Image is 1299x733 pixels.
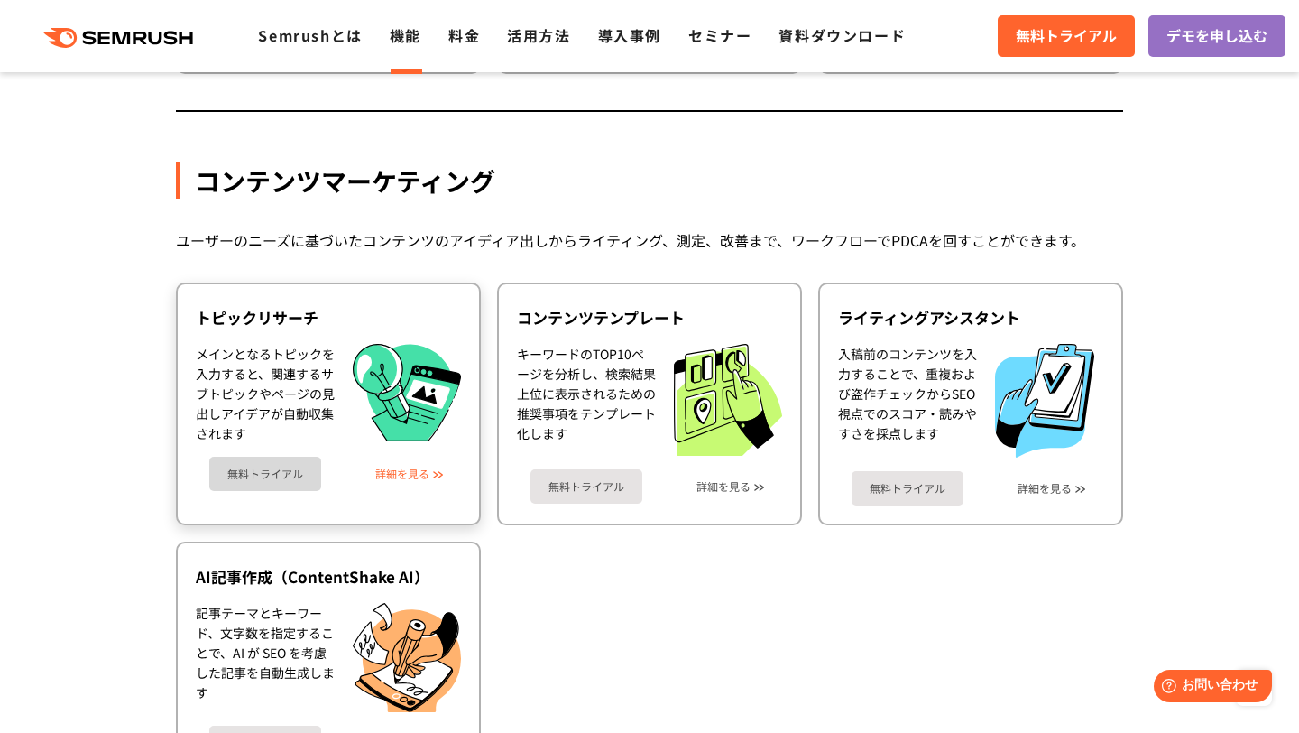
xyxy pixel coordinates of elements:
[995,344,1094,458] img: ライティングアシスタント
[1018,482,1072,495] a: 詳細を見る
[838,344,977,458] div: 入稿前のコンテンツを入力することで、重複および盗作チェックからSEO視点でのスコア・読みやすさを採点します
[353,344,461,441] img: トピックリサーチ
[598,24,661,46] a: 導入事例
[196,344,335,443] div: メインとなるトピックを入力すると、関連するサブトピックやページの見出しアイデアが自動収集されます
[696,480,751,493] a: 詳細を見る
[196,566,461,588] div: AI記事作成（ContentShake AI）
[176,162,1123,199] div: コンテンツマーケティング
[375,468,429,480] a: 詳細を見る
[517,307,782,329] div: コンテンツテンプレート
[176,227,1123,254] div: ユーザーのニーズに基づいたコンテンツのアイディア出しからライティング、測定、改善まで、ワークフローでPDCAを回すことができます。
[530,469,642,504] a: 無料トライアル
[517,344,656,456] div: キーワードのTOP10ページを分析し、検索結果上位に表示されるための推奨事項をテンプレート化します
[196,307,461,329] div: トピックリサーチ
[1016,24,1117,48] span: 無料トライアル
[209,457,321,491] a: 無料トライアル
[1166,24,1267,48] span: デモを申し込む
[196,603,335,713] div: 記事テーマとキーワード、文字数を指定することで、AI が SEO を考慮した記事を自動生成します
[838,307,1103,329] div: ライティングアシスタント
[674,344,782,456] img: コンテンツテンプレート
[852,471,963,506] a: 無料トライアル
[448,24,480,46] a: 料金
[778,24,906,46] a: 資料ダウンロード
[1138,663,1279,713] iframe: Help widget launcher
[688,24,751,46] a: セミナー
[998,15,1135,57] a: 無料トライアル
[1148,15,1285,57] a: デモを申し込む
[258,24,362,46] a: Semrushとは
[507,24,570,46] a: 活用方法
[353,603,461,713] img: AI記事作成（ContentShake AI）
[390,24,421,46] a: 機能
